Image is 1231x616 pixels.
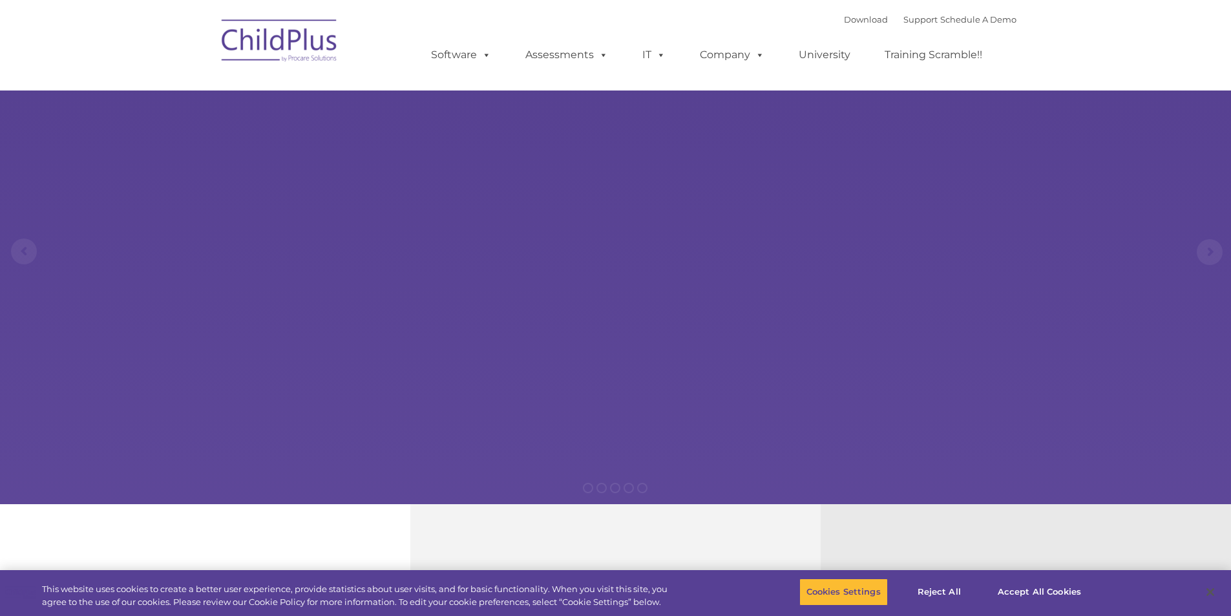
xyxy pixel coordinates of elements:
a: Software [418,42,504,68]
a: IT [629,42,679,68]
button: Cookies Settings [799,579,888,606]
a: Download [844,14,888,25]
a: Support [903,14,938,25]
font: | [844,14,1016,25]
a: University [786,42,863,68]
a: Training Scramble!! [872,42,995,68]
button: Reject All [899,579,980,606]
img: ChildPlus by Procare Solutions [215,10,344,75]
div: This website uses cookies to create a better user experience, provide statistics about user visit... [42,583,677,608]
a: Company [687,42,777,68]
a: Assessments [512,42,621,68]
a: Schedule A Demo [940,14,1016,25]
button: Accept All Cookies [991,579,1088,606]
button: Close [1196,578,1225,606]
